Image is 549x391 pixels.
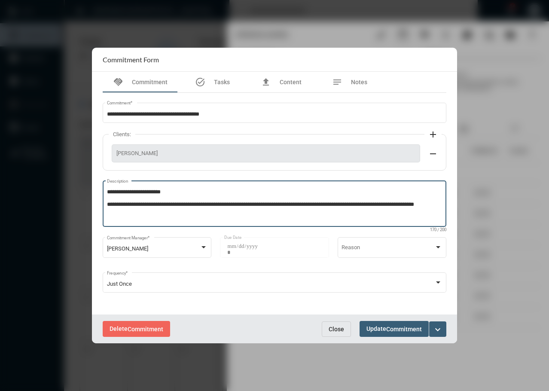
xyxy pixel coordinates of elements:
span: Update [366,325,422,332]
mat-icon: add [428,129,438,140]
mat-hint: 170 / 200 [430,228,446,232]
mat-icon: notes [332,77,342,87]
span: Just Once [107,281,132,287]
mat-icon: expand_more [433,324,443,335]
span: Commitment [132,79,168,86]
mat-icon: remove [428,149,438,159]
button: UpdateCommitment [360,321,429,337]
span: Close [329,326,344,333]
span: [PERSON_NAME] [116,150,415,156]
mat-icon: task_alt [195,77,205,87]
span: Commitment [128,326,163,333]
button: Close [322,321,351,337]
mat-icon: handshake [113,77,123,87]
span: Notes [351,79,367,86]
span: Delete [110,325,163,332]
label: Clients: [109,131,135,137]
mat-icon: file_upload [261,77,271,87]
span: [PERSON_NAME] [107,245,148,252]
span: Content [280,79,302,86]
h2: Commitment Form [103,55,159,64]
span: Tasks [214,79,230,86]
span: Commitment [386,326,422,333]
button: DeleteCommitment [103,321,170,337]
